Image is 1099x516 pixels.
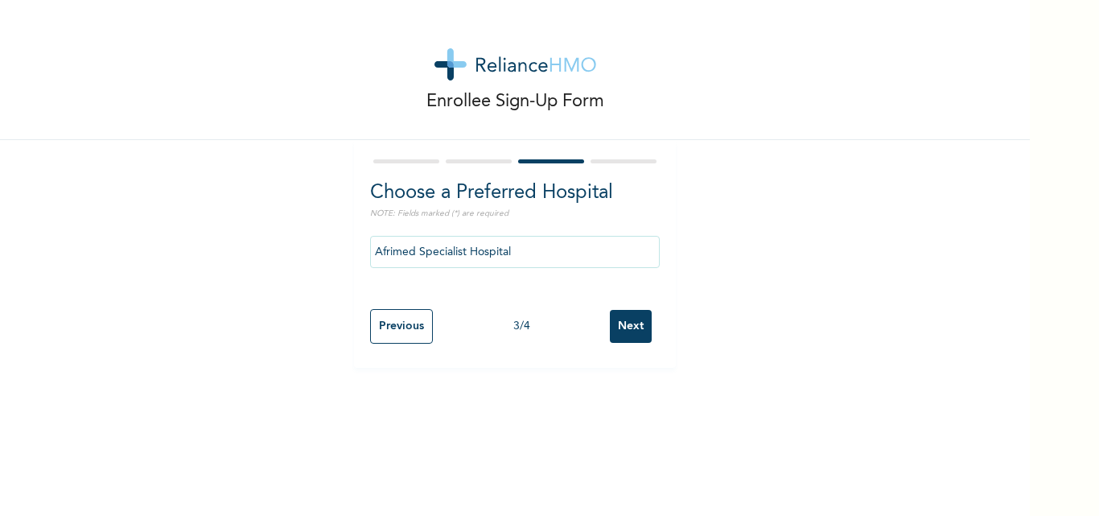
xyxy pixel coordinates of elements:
input: Previous [370,309,433,344]
input: Next [610,310,652,343]
img: logo [434,48,596,80]
p: NOTE: Fields marked (*) are required [370,208,660,220]
h2: Choose a Preferred Hospital [370,179,660,208]
p: Enrollee Sign-Up Form [426,89,604,115]
div: 3 / 4 [433,318,610,335]
input: Search by name, address or governorate [370,236,660,268]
